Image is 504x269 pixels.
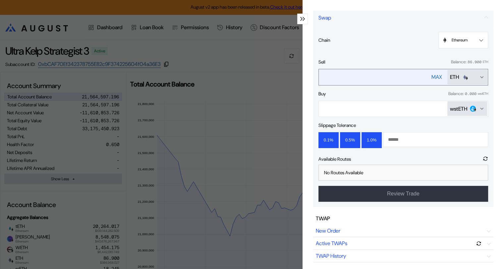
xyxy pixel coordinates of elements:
img: wstETH.png [470,106,476,112]
button: MAX [431,69,442,85]
img: svg+xml,%3c [473,108,477,112]
div: Balance: [448,91,464,96]
button: 1.0% [362,132,382,148]
div: Active TWAPs [316,240,347,247]
div: MAX [431,74,442,81]
button: 0.5% [340,132,360,148]
div: Available Routes [318,153,351,165]
div: Balance: [451,59,466,65]
div: No Routes Available [324,170,363,176]
div: Chain [318,37,330,43]
button: Open menu for selecting token for payment [447,70,487,84]
img: svg+xml,%3c [442,37,447,43]
div: wstETH [478,92,488,96]
div: New Order [316,227,340,234]
div: ETH [450,74,459,81]
div: Slippage Tolerance [318,122,356,128]
button: 0.1% [318,132,339,148]
button: Review Trade [318,186,488,202]
div: Swap [318,14,331,21]
div: Ethereum [443,37,468,43]
div: Buy [318,91,326,97]
button: Open menu for selecting token for payment [447,101,487,116]
img: ethereum.png [462,74,468,80]
div: 0.000 [465,91,476,96]
div: ETH [483,60,488,64]
img: svg+xml,%3c [465,76,469,80]
button: Open menu [438,32,488,48]
div: 86.900 [468,59,481,65]
div: TWAP [316,215,330,222]
div: TWAP History [316,252,346,259]
div: Sell [318,59,325,65]
div: wstETH [450,105,467,112]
